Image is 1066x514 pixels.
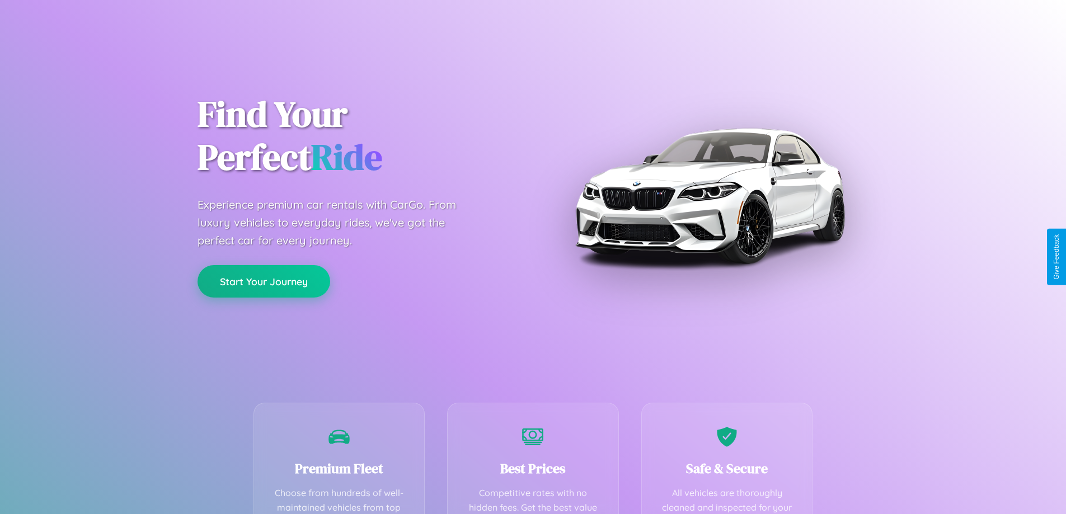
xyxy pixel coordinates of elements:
p: Experience premium car rentals with CarGo. From luxury vehicles to everyday rides, we've got the ... [198,196,477,249]
h1: Find Your Perfect [198,93,516,179]
button: Start Your Journey [198,265,330,298]
div: Give Feedback [1053,234,1060,280]
h3: Safe & Secure [659,459,796,478]
h3: Best Prices [464,459,602,478]
span: Ride [311,133,382,181]
img: Premium BMW car rental vehicle [570,56,849,336]
h3: Premium Fleet [271,459,408,478]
